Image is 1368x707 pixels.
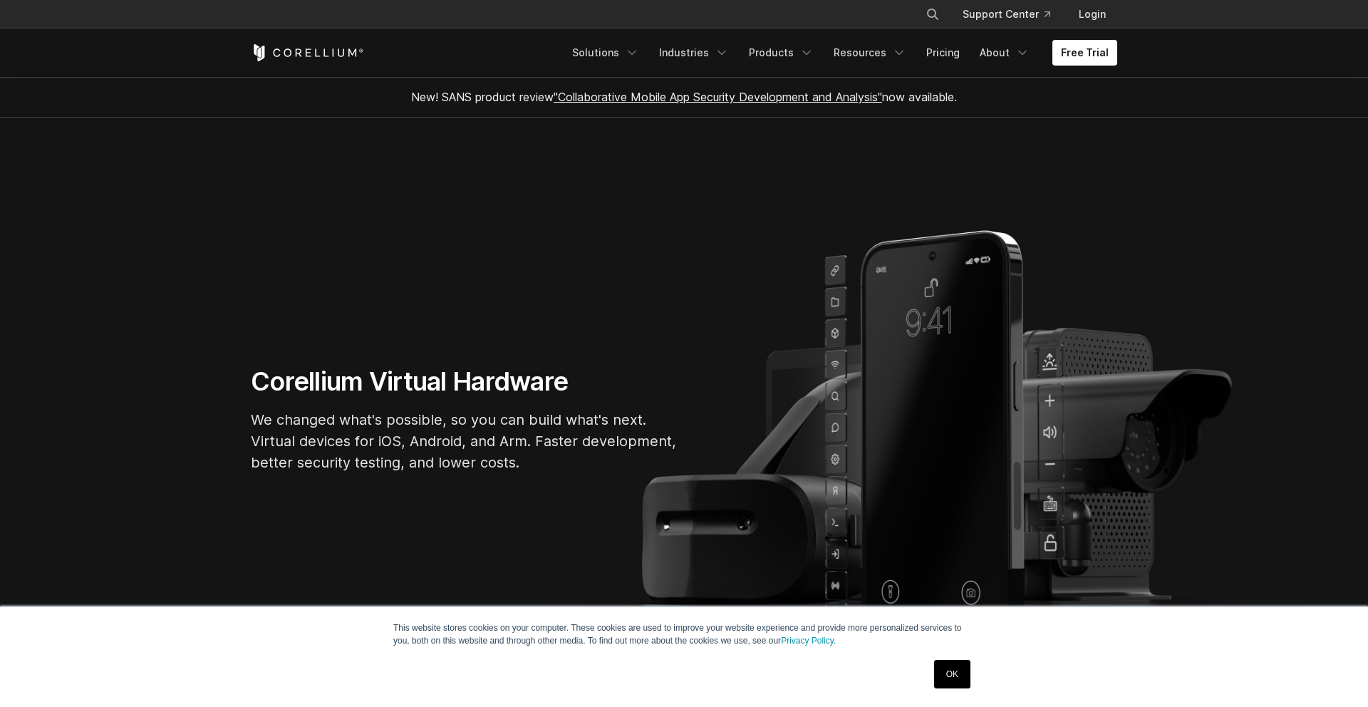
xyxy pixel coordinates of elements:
a: Resources [825,40,915,66]
div: Navigation Menu [564,40,1117,66]
iframe: Intercom live chat [1320,659,1354,693]
a: Pricing [918,40,968,66]
button: Search [920,1,945,27]
a: Support Center [951,1,1062,27]
a: "Collaborative Mobile App Security Development and Analysis" [554,90,882,104]
a: About [971,40,1038,66]
a: Corellium Home [251,44,364,61]
div: Navigation Menu [908,1,1117,27]
a: Login [1067,1,1117,27]
h1: Corellium Virtual Hardware [251,366,678,398]
p: We changed what's possible, so you can build what's next. Virtual devices for iOS, Android, and A... [251,409,678,473]
span: New! SANS product review now available. [411,90,957,104]
a: Products [740,40,822,66]
p: This website stores cookies on your computer. These cookies are used to improve your website expe... [393,621,975,647]
a: Solutions [564,40,648,66]
a: Industries [651,40,737,66]
a: Privacy Policy. [781,636,836,646]
a: OK [934,660,970,688]
a: Free Trial [1052,40,1117,66]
